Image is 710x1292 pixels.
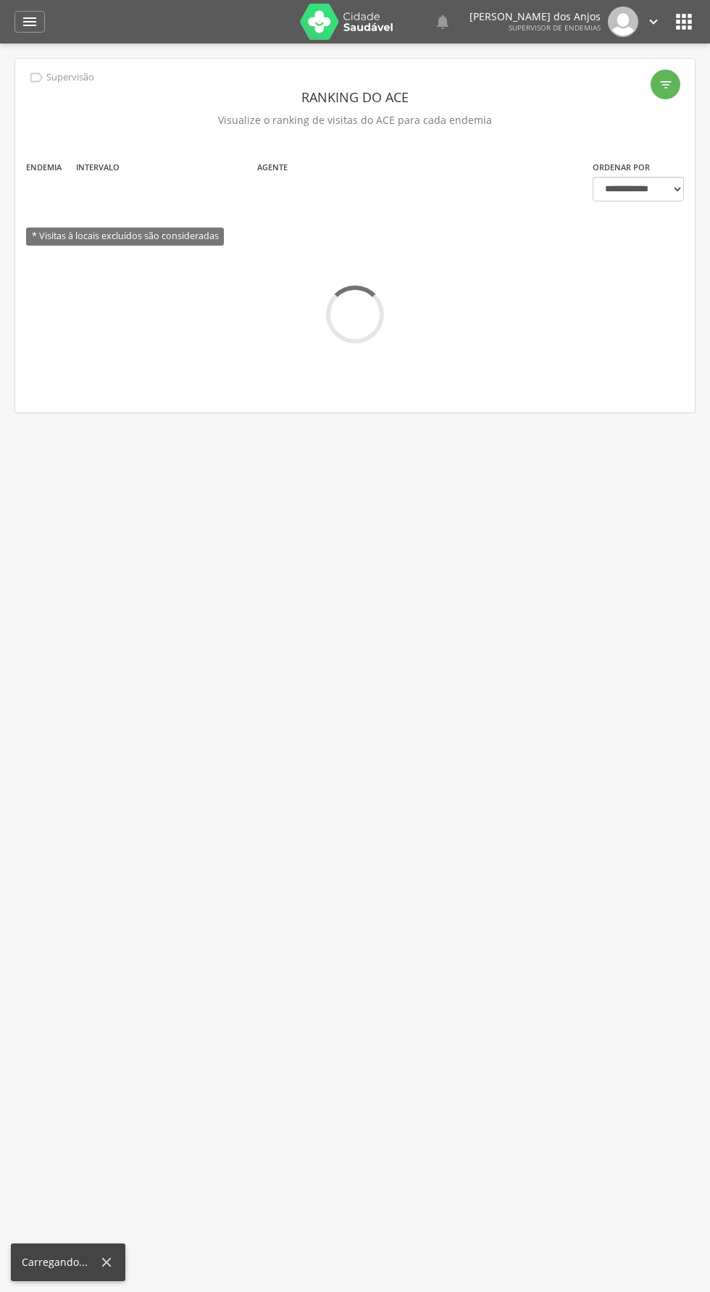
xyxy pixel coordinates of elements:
[659,78,673,92] i: 
[672,10,696,33] i: 
[26,84,684,110] header: Ranking do ACE
[646,7,661,37] a: 
[434,13,451,30] i: 
[26,228,224,246] span: * Visitas à locais excluídos são consideradas
[646,14,661,30] i: 
[28,70,44,86] i: 
[509,22,601,33] span: Supervisor de Endemias
[76,162,120,173] label: Intervalo
[257,162,288,173] label: Agente
[593,162,650,173] label: Ordenar por
[26,162,62,173] label: Endemia
[469,12,601,22] p: [PERSON_NAME] dos Anjos
[434,7,451,37] a: 
[651,70,680,99] div: Filtro
[46,72,94,83] p: Supervisão
[14,11,45,33] a: 
[21,13,38,30] i: 
[26,110,684,130] p: Visualize o ranking de visitas do ACE para cada endemia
